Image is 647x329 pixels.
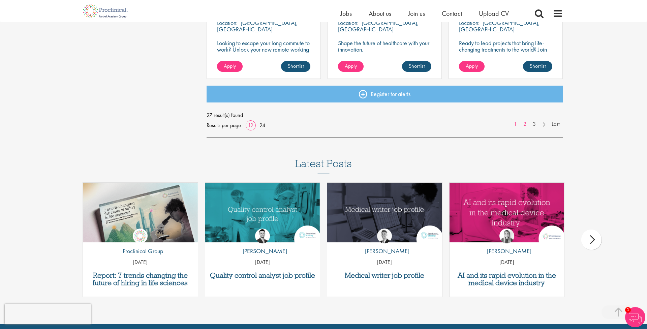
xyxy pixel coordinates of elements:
a: George Watson [PERSON_NAME] [360,229,409,259]
a: Medical writer job profile [331,272,439,279]
a: Jobs [340,9,352,18]
p: [PERSON_NAME] [238,247,287,256]
a: Report: 7 trends changing the future of hiring in life sciences [86,272,194,287]
p: [GEOGRAPHIC_DATA], [GEOGRAPHIC_DATA] [217,19,298,33]
a: Upload CV [479,9,509,18]
a: Link to a post [205,183,320,242]
p: [PERSON_NAME] [360,247,409,256]
p: [GEOGRAPHIC_DATA], [GEOGRAPHIC_DATA] [459,19,540,33]
a: Apply [459,61,485,72]
p: Ready to lead projects that bring life-changing treatments to the world? Join our client at the f... [459,40,552,72]
p: [PERSON_NAME] [482,247,531,256]
iframe: reCAPTCHA [5,304,91,324]
img: Hannah Burke [499,229,514,243]
a: Shortlist [281,61,310,72]
a: Link to a post [83,183,198,242]
span: Apply [224,62,236,69]
a: Proclinical Group Proclinical Group [118,229,163,259]
span: 27 result(s) found [207,110,563,120]
a: AI and its rapid evolution in the medical device industry [453,272,561,287]
a: 3 [529,120,539,128]
img: Proclinical: Life sciences hiring trends report 2025 [83,183,198,247]
a: 24 [257,122,268,129]
a: Join us [408,9,425,18]
span: Results per page [207,120,241,130]
span: 1 [625,307,631,313]
img: Medical writer job profile [327,183,442,242]
span: Apply [466,62,478,69]
img: AI and Its Impact on the Medical Device Industry | Proclinical [450,183,564,242]
img: quality control analyst job profile [205,183,320,242]
a: Contact [442,9,462,18]
a: Last [548,120,563,128]
h3: Latest Posts [295,158,352,174]
a: Link to a post [327,183,442,242]
a: Register for alerts [207,86,563,102]
img: George Watson [377,229,392,243]
img: Joshua Godden [255,229,270,243]
a: Hannah Burke [PERSON_NAME] [482,229,531,259]
p: [GEOGRAPHIC_DATA], [GEOGRAPHIC_DATA] [338,19,419,33]
img: Chatbot [625,307,645,327]
a: Quality control analyst job profile [209,272,317,279]
p: Shape the future of healthcare with your innovation. [338,40,431,53]
a: 12 [246,122,256,129]
a: 2 [520,120,530,128]
a: Apply [217,61,243,72]
a: 1 [511,120,520,128]
span: Location: [459,19,480,27]
p: Proclinical Group [118,247,163,256]
span: Apply [345,62,357,69]
p: [DATE] [205,259,320,266]
p: [DATE] [450,259,564,266]
a: Link to a post [450,183,564,242]
div: next [581,230,602,250]
a: About us [369,9,391,18]
span: Location: [338,19,359,27]
p: [DATE] [83,259,198,266]
a: Shortlist [523,61,552,72]
p: [DATE] [327,259,442,266]
a: Apply [338,61,364,72]
span: Location: [217,19,238,27]
img: Proclinical Group [133,229,148,243]
p: Looking to escape your long commute to work? Unlock your new remote working position with this ex... [217,40,310,65]
a: Shortlist [402,61,431,72]
a: Joshua Godden [PERSON_NAME] [238,229,287,259]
